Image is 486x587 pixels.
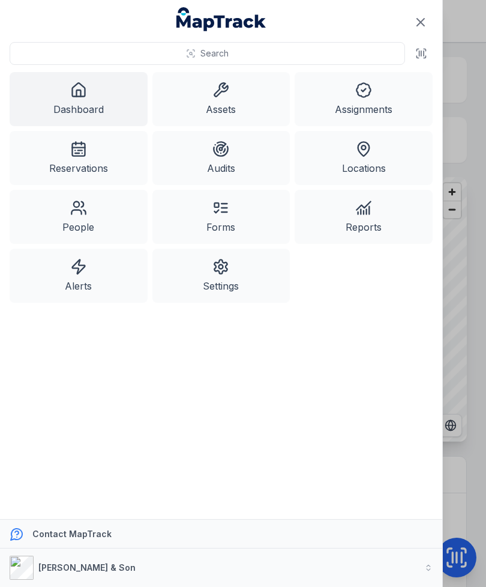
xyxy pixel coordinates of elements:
[295,131,433,185] a: Locations
[152,131,290,185] a: Audits
[10,72,148,126] a: Dashboard
[10,249,148,303] a: Alerts
[295,190,433,244] a: Reports
[152,190,290,244] a: Forms
[176,7,266,31] a: MapTrack
[408,10,433,35] button: Close navigation
[10,42,405,65] button: Search
[200,47,229,59] span: Search
[152,72,290,126] a: Assets
[10,190,148,244] a: People
[32,529,112,539] strong: Contact MapTrack
[38,562,136,573] strong: [PERSON_NAME] & Son
[295,72,433,126] a: Assignments
[152,249,290,303] a: Settings
[10,131,148,185] a: Reservations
